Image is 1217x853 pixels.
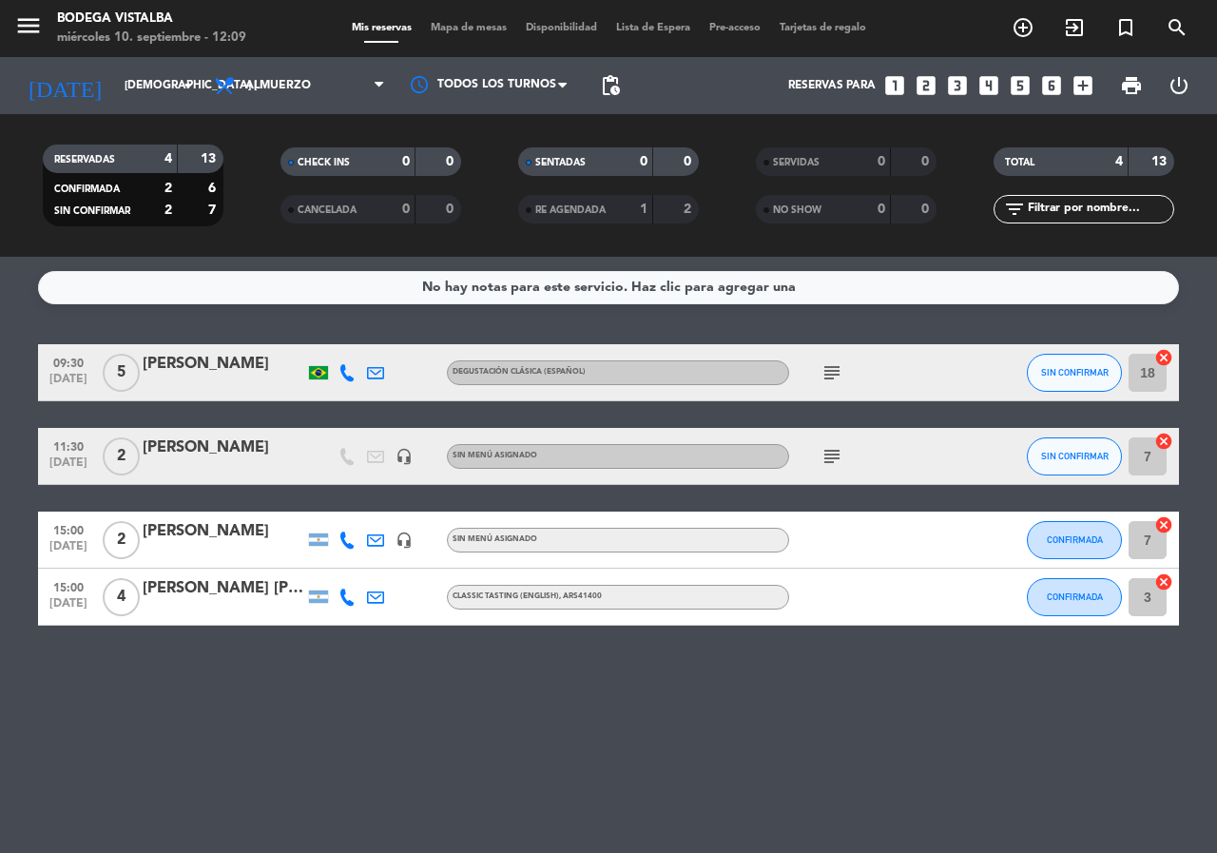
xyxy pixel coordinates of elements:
[535,158,586,167] span: SENTADAS
[1005,158,1034,167] span: TOTAL
[446,155,457,168] strong: 0
[45,597,92,619] span: [DATE]
[878,203,885,216] strong: 0
[1115,155,1123,168] strong: 4
[535,205,606,215] span: RE AGENDADA
[14,65,115,107] i: [DATE]
[396,448,413,465] i: headset_mic
[298,205,357,215] span: CANCELADA
[921,203,933,216] strong: 0
[1027,578,1122,616] button: CONFIRMADA
[201,152,220,165] strong: 13
[945,73,970,98] i: looks_3
[342,23,421,33] span: Mis reservas
[54,155,115,165] span: RESERVADAS
[298,158,350,167] span: CHECK INS
[57,10,246,29] div: BODEGA VISTALBA
[1166,16,1188,39] i: search
[402,203,410,216] strong: 0
[1114,16,1137,39] i: turned_in_not
[1026,199,1173,220] input: Filtrar por nombre...
[516,23,607,33] span: Disponibilidad
[1154,572,1173,591] i: cancel
[607,23,700,33] span: Lista de Espera
[684,155,695,168] strong: 0
[1155,57,1203,114] div: LOG OUT
[54,206,130,216] span: SIN CONFIRMAR
[1154,432,1173,451] i: cancel
[143,352,304,377] div: [PERSON_NAME]
[1008,73,1033,98] i: looks_5
[54,184,120,194] span: CONFIRMADA
[599,74,622,97] span: pending_actions
[208,182,220,195] strong: 6
[821,445,843,468] i: subject
[640,203,647,216] strong: 1
[788,79,876,92] span: Reservas para
[882,73,907,98] i: looks_one
[164,204,172,217] strong: 2
[177,74,200,97] i: arrow_drop_down
[14,11,43,40] i: menu
[773,205,821,215] span: NO SHOW
[1071,73,1095,98] i: add_box
[1120,74,1143,97] span: print
[1154,348,1173,367] i: cancel
[396,532,413,549] i: headset_mic
[1041,367,1109,378] span: SIN CONFIRMAR
[684,203,695,216] strong: 2
[45,456,92,478] span: [DATE]
[640,155,647,168] strong: 0
[208,204,220,217] strong: 7
[1063,16,1086,39] i: exit_to_app
[422,277,796,299] div: No hay notas para este servicio. Haz clic para agregar una
[103,437,140,475] span: 2
[1027,354,1122,392] button: SIN CONFIRMAR
[453,592,602,600] span: Classic Tasting (English)
[921,155,933,168] strong: 0
[45,540,92,562] span: [DATE]
[103,521,140,559] span: 2
[453,452,537,459] span: Sin menú asignado
[14,11,43,47] button: menu
[57,29,246,48] div: miércoles 10. septiembre - 12:09
[1012,16,1034,39] i: add_circle_outline
[1047,534,1103,545] span: CONFIRMADA
[103,354,140,392] span: 5
[402,155,410,168] strong: 0
[1003,198,1026,221] i: filter_list
[559,592,602,600] span: , ARS41400
[1151,155,1170,168] strong: 13
[446,203,457,216] strong: 0
[1047,591,1103,602] span: CONFIRMADA
[878,155,885,168] strong: 0
[1039,73,1064,98] i: looks_6
[976,73,1001,98] i: looks_4
[1154,515,1173,534] i: cancel
[453,535,537,543] span: Sin menú asignado
[453,368,586,376] span: Degustación Clásica (Español)
[143,436,304,460] div: [PERSON_NAME]
[914,73,938,98] i: looks_two
[773,158,820,167] span: SERVIDAS
[143,519,304,544] div: [PERSON_NAME]
[103,578,140,616] span: 4
[821,361,843,384] i: subject
[245,79,311,92] span: Almuerzo
[1027,521,1122,559] button: CONFIRMADA
[700,23,770,33] span: Pre-acceso
[45,435,92,456] span: 11:30
[45,575,92,597] span: 15:00
[164,152,172,165] strong: 4
[45,351,92,373] span: 09:30
[45,518,92,540] span: 15:00
[1168,74,1190,97] i: power_settings_new
[45,373,92,395] span: [DATE]
[770,23,876,33] span: Tarjetas de regalo
[143,576,304,601] div: [PERSON_NAME] [PERSON_NAME]
[164,182,172,195] strong: 2
[421,23,516,33] span: Mapa de mesas
[1041,451,1109,461] span: SIN CONFIRMAR
[1027,437,1122,475] button: SIN CONFIRMAR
